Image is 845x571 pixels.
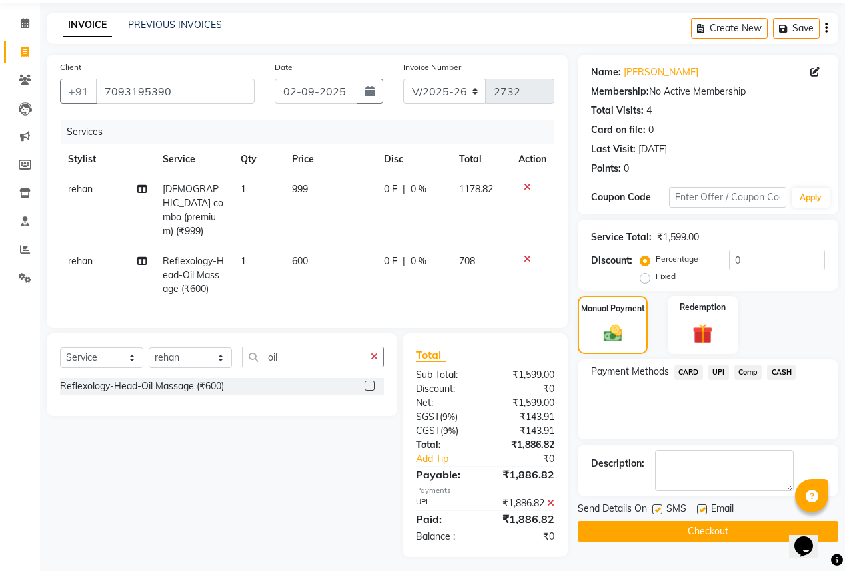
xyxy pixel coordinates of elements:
th: Action [510,144,554,174]
label: Client [60,61,81,73]
div: Payable: [406,467,485,482]
div: Last Visit: [591,142,636,156]
div: ₹1,886.82 [485,438,564,452]
label: Fixed [656,270,676,282]
div: ₹0 [485,530,564,544]
div: 4 [646,104,652,118]
div: Net: [406,396,485,410]
span: Payment Methods [591,365,669,379]
label: Date [275,61,293,73]
button: Save [773,18,820,39]
th: Stylist [60,144,155,174]
a: INVOICE [63,13,112,37]
span: 1 [241,255,246,267]
span: Comp [734,365,762,380]
span: 1178.82 [459,183,493,195]
span: [DEMOGRAPHIC_DATA] combo (premium) (₹999) [163,183,223,237]
div: Membership: [591,85,649,98]
div: ₹1,886.82 [485,467,564,482]
span: 0 F [384,254,397,268]
div: Points: [591,162,621,176]
span: rehan [68,183,93,195]
th: Total [451,144,510,174]
img: _cash.svg [598,323,628,345]
button: Apply [792,188,830,208]
button: +91 [60,79,97,104]
div: Total Visits: [591,104,644,118]
img: _gift.svg [686,321,719,346]
span: Email [711,502,734,518]
span: 0 F [384,182,397,196]
div: Description: [591,457,644,471]
div: Card on file: [591,123,646,137]
label: Redemption [680,301,726,313]
a: PREVIOUS INVOICES [128,19,222,31]
span: | [403,254,405,268]
div: Services [61,120,564,144]
div: Discount: [591,254,632,268]
div: No Active Membership [591,85,825,98]
button: Create New [691,18,768,39]
div: Reflexology-Head-Oil Massage (₹600) [60,379,224,393]
div: Coupon Code [591,190,669,204]
div: ₹1,886.82 [485,511,564,527]
div: Service Total: [591,230,652,244]
div: ₹1,599.00 [485,368,564,382]
span: CASH [767,365,796,380]
div: [DATE] [638,142,667,156]
div: ₹1,599.00 [657,230,699,244]
span: CARD [674,365,703,380]
div: ( ) [406,424,485,438]
span: Reflexology-Head-Oil Massage (₹600) [163,255,224,295]
label: Manual Payment [581,303,645,315]
a: [PERSON_NAME] [624,65,698,79]
div: ₹143.91 [485,424,564,438]
div: Discount: [406,382,485,396]
div: UPI [406,496,485,510]
div: Payments [416,485,554,496]
span: Send Details On [578,502,647,518]
label: Invoice Number [403,61,461,73]
th: Service [155,144,233,174]
input: Enter Offer / Coupon Code [669,187,786,208]
span: UPI [708,365,729,380]
label: Percentage [656,253,698,265]
div: Total: [406,438,485,452]
th: Price [284,144,376,174]
div: ₹0 [485,382,564,396]
a: Add Tip [406,452,498,466]
span: 1 [241,183,246,195]
th: Qty [233,144,284,174]
div: Sub Total: [406,368,485,382]
span: SMS [666,502,686,518]
div: ₹1,599.00 [485,396,564,410]
input: Search or Scan [242,347,365,367]
div: Name: [591,65,621,79]
span: 708 [459,255,475,267]
span: 0 % [411,254,426,268]
span: SGST [416,411,440,423]
div: Balance : [406,530,485,544]
span: 9% [442,411,455,422]
span: | [403,182,405,196]
div: ₹0 [498,452,564,466]
span: 600 [292,255,308,267]
span: 9% [443,425,456,436]
span: rehan [68,255,93,267]
div: 0 [624,162,629,176]
div: ( ) [406,410,485,424]
iframe: chat widget [789,518,832,558]
div: Paid: [406,511,485,527]
div: ₹143.91 [485,410,564,424]
th: Disc [376,144,451,174]
span: 999 [292,183,308,195]
span: CGST [416,425,440,437]
div: 0 [648,123,654,137]
button: Checkout [578,521,838,542]
input: Search by Name/Mobile/Email/Code [96,79,255,104]
span: 0 % [411,182,426,196]
div: ₹1,886.82 [485,496,564,510]
span: Total [416,348,446,362]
